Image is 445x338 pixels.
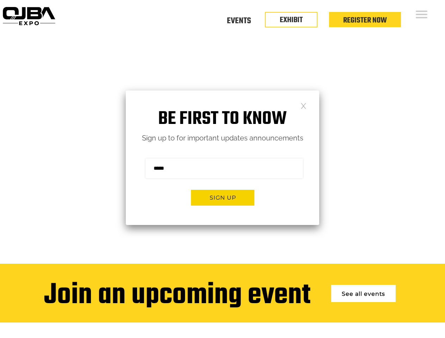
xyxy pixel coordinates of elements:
a: Register Now [343,14,387,26]
button: Sign up [191,190,254,206]
a: EXHIBIT [280,14,303,26]
h1: Be first to know [126,108,319,130]
p: Sign up to for important updates announcements [126,132,319,144]
a: Close [301,102,307,108]
div: Join an upcoming event [44,280,310,312]
a: See all events [331,285,396,302]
